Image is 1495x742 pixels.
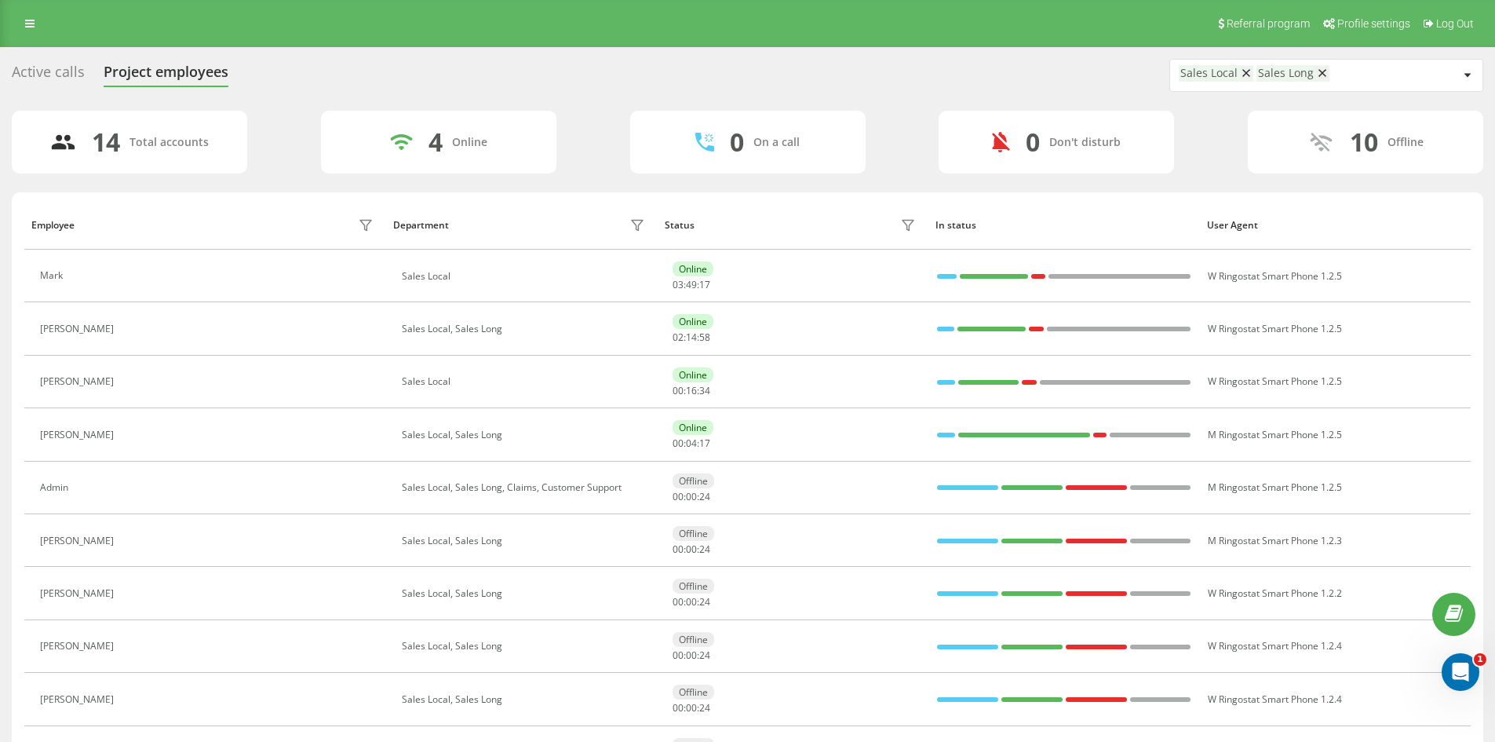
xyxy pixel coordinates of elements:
span: 24 [699,701,710,715]
div: Offline [673,526,714,541]
span: 00 [673,595,684,609]
div: Status [665,220,695,231]
span: W Ringostat Smart Phone 1.2.5 [1208,269,1342,283]
div: 14 [92,127,120,157]
div: [PERSON_NAME] [40,694,118,705]
div: Offline [673,579,714,594]
span: 1 [1474,653,1486,666]
div: On a call [753,136,800,149]
div: [PERSON_NAME] [40,323,118,334]
div: [PERSON_NAME] [40,535,118,546]
div: Sales Long [1258,67,1314,80]
div: Department [393,220,449,231]
div: Online [673,314,713,329]
span: 00 [686,490,697,503]
div: [PERSON_NAME] [40,429,118,440]
span: 00 [673,490,684,503]
div: : : [673,332,710,343]
div: Employee [31,220,75,231]
span: 00 [686,649,697,662]
div: Offline [673,632,714,647]
span: 00 [686,595,697,609]
div: Online [673,261,713,276]
span: 16 [686,384,697,397]
div: Sales Local, Sales Long, Claims, Customer Support [402,482,649,493]
div: Sales Local, Sales Long [402,323,649,334]
span: 14 [686,331,697,344]
div: Sales Local [402,271,649,282]
div: 4 [428,127,443,157]
span: W Ringostat Smart Phone 1.2.5 [1208,322,1342,335]
div: Sales Local, Sales Long [402,535,649,546]
span: 17 [699,437,710,450]
span: 58 [699,331,710,344]
span: W Ringostat Smart Phone 1.2.5 [1208,375,1342,388]
div: Active calls [12,64,85,88]
div: : : [673,650,710,661]
span: 00 [673,543,684,556]
div: : : [673,280,710,291]
span: 24 [699,490,710,503]
div: Offline [673,685,714,700]
span: Referral program [1227,17,1310,30]
span: Profile settings [1337,17,1410,30]
div: User Agent [1207,220,1464,231]
div: 10 [1350,127,1378,157]
span: 17 [699,278,710,291]
div: In status [935,220,1192,231]
div: : : [673,597,710,608]
div: 0 [1026,127,1040,157]
span: 24 [699,595,710,609]
span: M Ringostat Smart Phone 1.2.5 [1208,428,1342,441]
span: 34 [699,384,710,397]
div: [PERSON_NAME] [40,641,118,652]
div: Online [673,420,713,435]
div: Project employees [104,64,228,88]
div: : : [673,703,710,714]
div: Offline [673,473,714,488]
span: W Ringostat Smart Phone 1.2.2 [1208,587,1342,600]
span: Log Out [1436,17,1474,30]
span: 49 [686,278,697,291]
span: 00 [673,649,684,662]
div: : : [673,492,710,503]
div: Don't disturb [1049,136,1121,149]
span: 00 [673,701,684,715]
div: Sales Local, Sales Long [402,641,649,652]
span: M Ringostat Smart Phone 1.2.3 [1208,534,1342,547]
span: 00 [686,701,697,715]
span: 24 [699,649,710,662]
div: Sales Local [402,376,649,387]
div: [PERSON_NAME] [40,376,118,387]
span: 02 [673,331,684,344]
span: 00 [673,437,684,450]
span: M Ringostat Smart Phone 1.2.5 [1208,481,1342,494]
div: Sales Local, Sales Long [402,694,649,705]
div: Admin [40,482,72,493]
div: Total accounts [129,136,209,149]
div: Online [673,367,713,382]
span: 04 [686,437,697,450]
span: 00 [686,543,697,556]
div: Sales Local, Sales Long [402,588,649,599]
div: : : [673,386,710,397]
div: Sales Local, Sales Long [402,429,649,440]
div: Mark [40,270,67,281]
div: [PERSON_NAME] [40,588,118,599]
div: Offline [1387,136,1424,149]
span: 24 [699,543,710,556]
iframe: Intercom live chat [1442,653,1479,691]
div: Online [452,136,487,149]
span: W Ringostat Smart Phone 1.2.4 [1208,639,1342,652]
div: Sales Local [1180,67,1238,80]
span: 00 [673,384,684,397]
div: 0 [730,127,744,157]
div: : : [673,544,710,555]
div: : : [673,438,710,449]
span: 03 [673,278,684,291]
span: W Ringostat Smart Phone 1.2.4 [1208,693,1342,706]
